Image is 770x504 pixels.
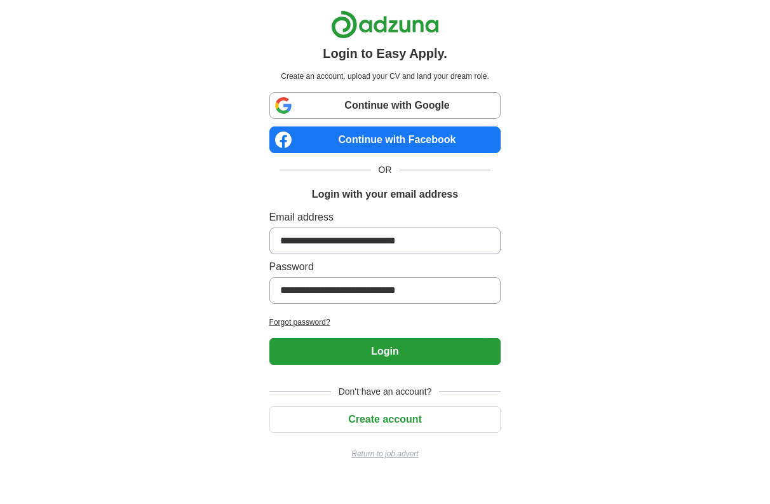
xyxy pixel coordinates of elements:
span: Don't have an account? [331,385,440,398]
a: Return to job advert [269,448,501,460]
label: Password [269,259,501,275]
img: Adzuna logo [331,10,439,39]
a: Forgot password? [269,317,501,328]
a: Continue with Facebook [269,126,501,153]
span: OR [371,163,400,177]
button: Create account [269,406,501,433]
label: Email address [269,210,501,225]
h1: Login with your email address [312,187,458,202]
button: Login [269,338,501,365]
h1: Login to Easy Apply. [323,44,447,63]
a: Create account [269,414,501,425]
a: Continue with Google [269,92,501,119]
p: Create an account, upload your CV and land your dream role. [272,71,499,82]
